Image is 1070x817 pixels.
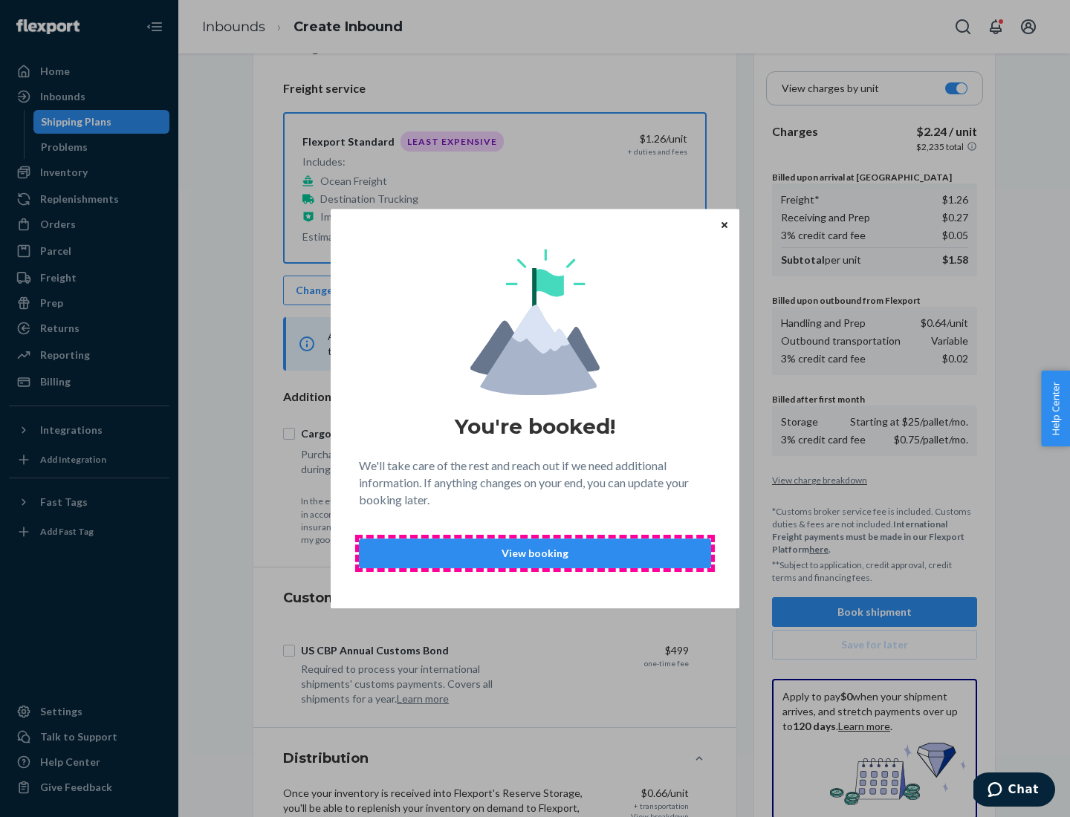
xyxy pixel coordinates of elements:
p: View booking [372,546,698,561]
span: Chat [35,10,65,24]
p: We'll take care of the rest and reach out if we need additional information. If anything changes ... [359,458,711,509]
img: svg+xml,%3Csvg%20viewBox%3D%220%200%20174%20197%22%20fill%3D%22none%22%20xmlns%3D%22http%3A%2F%2F... [470,249,600,395]
h1: You're booked! [455,413,615,440]
button: View booking [359,538,711,568]
button: Close [717,216,732,232]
